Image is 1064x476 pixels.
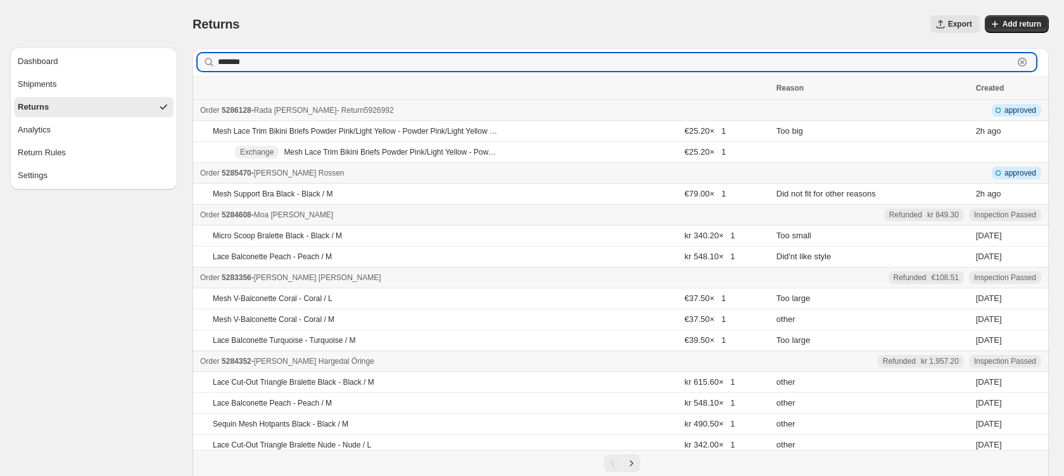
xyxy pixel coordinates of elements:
span: approved [1004,168,1036,178]
button: Dashboard [14,51,174,72]
p: Mesh Lace Trim Bikini Briefs Powder Pink/Light Yellow - Powder Pink/Light Yellow / M [284,147,498,157]
td: other [773,435,972,456]
button: Analytics [14,120,174,140]
span: Exchange [240,147,274,157]
span: - Return 5926992 [336,106,393,115]
span: Order [200,357,220,366]
td: other [773,393,972,414]
button: Return Rules [14,143,174,163]
time: Sunday, September 7, 2025 at 4:03:37 PM [976,252,1002,261]
p: Lace Cut-Out Triangle Bralette Nude - Nude / L [213,440,371,450]
div: Shipments [18,78,56,91]
span: Returns [193,17,239,31]
div: Dashboard [18,55,58,68]
time: Sunday, September 7, 2025 at 4:03:37 PM [976,231,1002,240]
td: ago [972,184,1049,205]
span: [PERSON_NAME] Rossen [254,169,345,177]
span: Created [976,84,1004,93]
td: Too large [773,330,972,351]
div: Refunded [883,356,959,366]
span: Add return [1003,19,1041,29]
td: other [773,372,972,393]
td: Too large [773,288,972,309]
span: kr 342.00 × 1 [685,440,735,449]
div: Refunded [894,273,959,283]
span: kr 340.20 × 1 [685,231,735,240]
td: other [773,309,972,330]
td: Too small [773,226,972,247]
span: [PERSON_NAME] [PERSON_NAME] [254,273,381,282]
p: Micro Scoop Bralette Black - Black / M [213,231,342,241]
button: Next [623,454,640,472]
span: 5284608 [222,210,251,219]
div: - [200,271,769,284]
div: - [200,209,769,221]
time: Wednesday, September 17, 2025 at 11:36:49 AM [976,189,985,198]
span: Inspection Passed [974,356,1036,366]
p: Mesh Lace Trim Bikini Briefs Powder Pink/Light Yellow - Powder Pink/Light Yellow / L [213,126,498,136]
time: Friday, September 12, 2025 at 8:31:34 AM [976,419,1002,428]
p: Lace Cut-Out Triangle Bralette Black - Black / M [213,377,374,387]
div: - [200,355,769,368]
p: Sequin Mesh Hotpants Black - Black / M [213,419,348,429]
span: €108.51 [932,273,959,283]
span: Inspection Passed [974,210,1036,220]
span: Order [200,210,220,219]
nav: Pagination [193,450,1049,476]
span: Export [948,19,972,29]
span: Rada [PERSON_NAME] [254,106,337,115]
button: Returns [14,97,174,117]
time: Friday, September 12, 2025 at 8:31:34 AM [976,377,1002,387]
td: other [773,414,972,435]
div: - [200,167,769,179]
p: Lace Balconette Peach - Peach / M [213,252,332,262]
span: [PERSON_NAME] Hargedal Öringe [254,357,374,366]
div: Return Rules [18,146,66,159]
span: kr 490.50 × 1 [685,419,735,428]
p: Mesh V-Balconette Coral - Coral / M [213,314,334,325]
button: Add return [985,15,1049,33]
button: Clear [1016,56,1029,68]
span: €39.50 × 1 [685,335,726,345]
span: Order [200,106,220,115]
p: Mesh Support Bra Black - Black / M [213,189,332,199]
span: kr 615.60 × 1 [685,377,735,387]
p: Lace Balconette Peach - Peach / M [213,398,332,408]
button: Export [930,15,980,33]
button: Shipments [14,74,174,94]
span: Order [200,273,220,282]
time: Friday, September 12, 2025 at 8:31:34 AM [976,398,1002,408]
p: Mesh V-Balconette Coral - Coral / L [213,293,332,304]
span: €37.50 × 1 [685,293,726,303]
span: Order [200,169,220,177]
span: €25.20 × 1 [685,126,726,136]
span: Reason [776,84,804,93]
span: approved [1004,105,1036,115]
span: kr 548.10 × 1 [685,398,735,408]
span: kr 1,957.20 [921,356,959,366]
span: 5286128 [222,106,251,115]
td: Too big [773,121,972,142]
span: 5284352 [222,357,251,366]
span: €37.50 × 1 [685,314,726,324]
span: 5285470 [222,169,251,177]
div: Settings [18,169,47,182]
td: Did not fit for other reasons [773,184,972,205]
button: Settings [14,165,174,186]
p: Lace Balconette Turquoise - Turquoise / M [213,335,355,345]
span: Inspection Passed [974,273,1036,283]
span: kr 548.10 × 1 [685,252,735,261]
td: Did'nt like style [773,247,972,267]
td: ago [972,121,1049,142]
span: kr 849.30 [927,210,959,220]
time: Monday, September 8, 2025 at 10:35:37 AM [976,293,1002,303]
time: Friday, September 12, 2025 at 8:31:34 AM [976,440,1002,449]
span: Moa [PERSON_NAME] [254,210,333,219]
span: €79.00 × 1 [685,189,726,198]
div: Returns [18,101,49,113]
span: €25.20 × 1 [685,147,726,157]
time: Monday, September 8, 2025 at 10:35:37 AM [976,335,1002,345]
time: Wednesday, September 17, 2025 at 12:03:13 PM [976,126,985,136]
div: Refunded [889,210,959,220]
span: 5283356 [222,273,251,282]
